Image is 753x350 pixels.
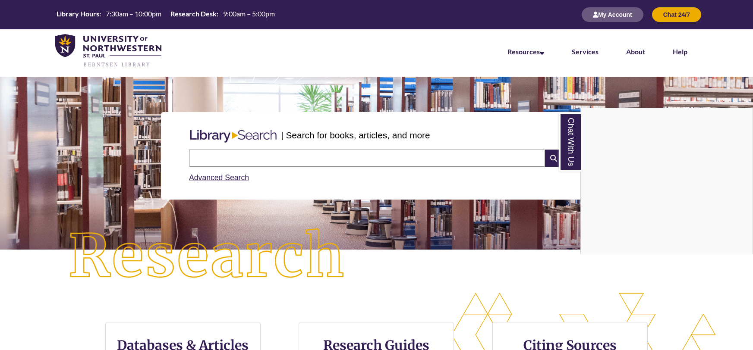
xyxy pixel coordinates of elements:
a: About [626,47,645,56]
iframe: Chat Widget [581,108,753,254]
img: UNWSP Library Logo [55,34,161,68]
a: Help [673,47,687,56]
div: Chat With Us [580,108,753,254]
a: Chat With Us [559,112,581,172]
a: Services [572,47,599,56]
a: Resources [507,47,544,56]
